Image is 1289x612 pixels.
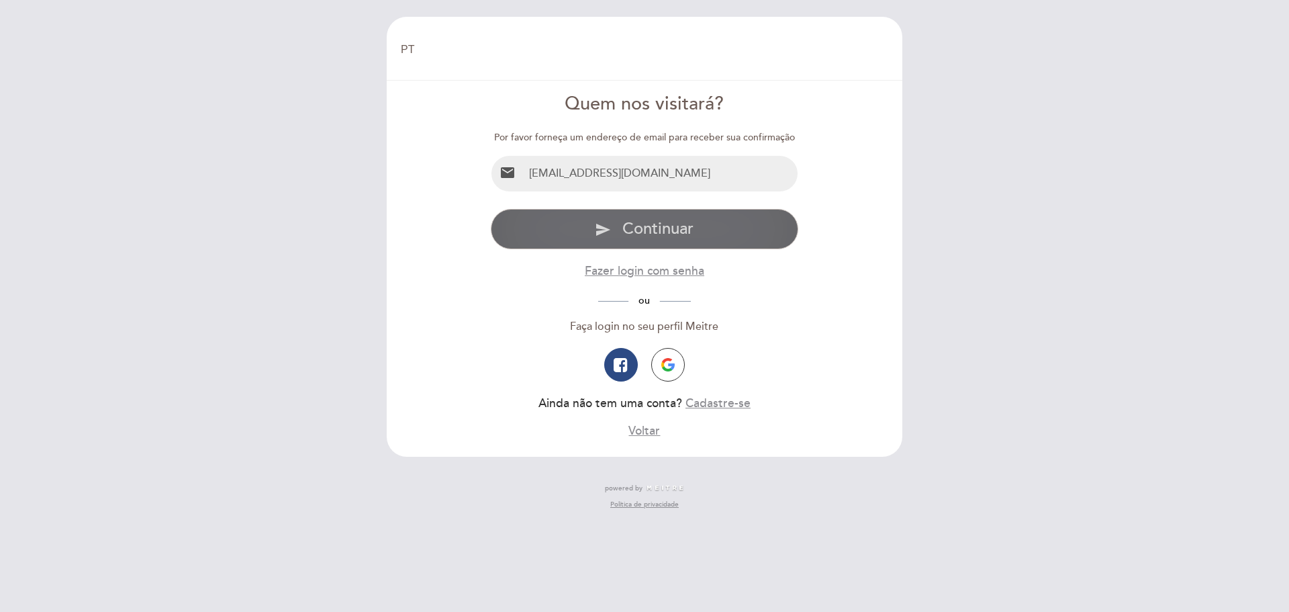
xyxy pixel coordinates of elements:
div: Quem nos visitará? [491,91,799,118]
span: powered by [605,484,642,493]
a: powered by [605,484,684,493]
span: Ainda não tem uma conta? [538,396,682,410]
img: icon-google.png [661,358,675,371]
button: Voltar [628,423,660,439]
button: Fazer login com senha [585,263,704,279]
i: email [499,165,516,181]
div: Por favor forneça um endereço de email para receber sua confirmação [491,131,799,144]
img: MEITRE [646,485,684,492]
a: Política de privacidade [610,500,679,509]
button: send Continuar [491,209,799,249]
i: send [595,222,611,238]
div: Faça login no seu perfil Meitre [491,319,799,335]
button: Cadastre-se [685,395,751,412]
span: Continuar [622,219,694,238]
span: ou [628,295,660,306]
input: Email [524,156,798,191]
